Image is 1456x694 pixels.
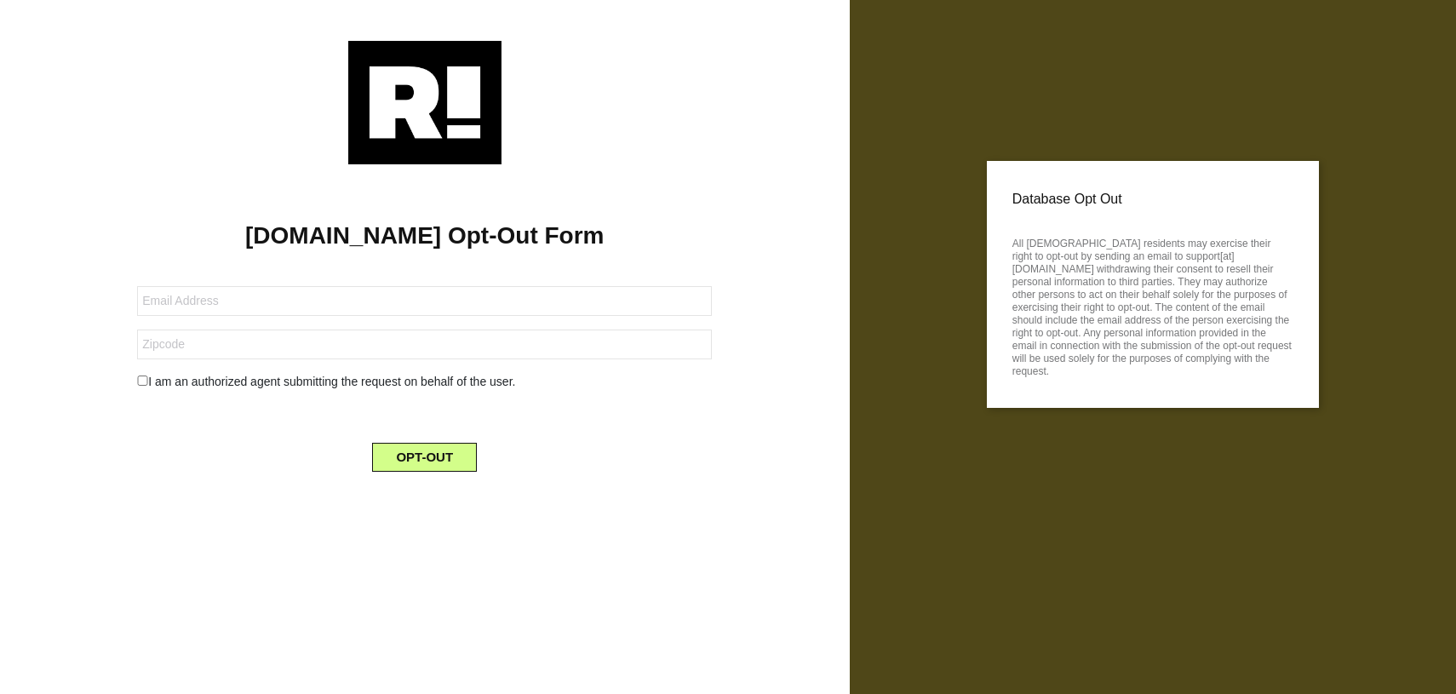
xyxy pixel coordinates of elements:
img: Retention.com [348,41,502,164]
input: Zipcode [137,330,712,359]
input: Email Address [137,286,712,316]
p: Database Opt Out [1012,186,1293,212]
h1: [DOMAIN_NAME] Opt-Out Form [26,221,824,250]
button: OPT-OUT [372,443,477,472]
p: All [DEMOGRAPHIC_DATA] residents may exercise their right to opt-out by sending an email to suppo... [1012,232,1293,378]
div: I am an authorized agent submitting the request on behalf of the user. [124,373,725,391]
